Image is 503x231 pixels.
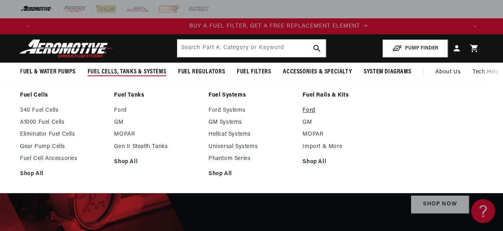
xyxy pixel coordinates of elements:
summary: Fuel Filters [231,63,277,81]
a: GM [114,119,200,126]
a: Shop All [114,158,200,166]
span: About Us [435,69,461,75]
div: 2 of 4 [63,22,494,31]
a: GM [303,119,389,126]
a: Hellcat Systems [208,131,295,138]
a: A1000 Fuel Cells [20,119,106,126]
a: MOPAR [114,131,200,138]
span: Fuel Cells, Tanks & Systems [88,68,166,76]
button: search button [308,39,326,57]
a: Shop All [20,170,106,178]
span: Tech Help [473,68,499,77]
div: Announcement [63,22,494,31]
summary: System Diagrams [358,63,417,81]
button: Translation missing: en.sections.announcements.previous_announcement [20,18,36,34]
summary: Fuel & Water Pumps [14,63,82,81]
img: Aeromotive [17,39,117,58]
a: Fuel Rails & Kits [303,92,389,99]
a: Gear Pump Cells [20,143,106,150]
summary: Accessories & Specialty [277,63,358,81]
summary: Fuel Regulators [172,63,231,81]
a: Fuel Cells [20,92,106,99]
a: BUY A FUEL FILTER, GET A FREE REPLACEMENT ELEMENT [63,22,494,31]
a: Eliminator Fuel Cells [20,131,106,138]
a: About Us [429,63,467,82]
span: Fuel Filters [237,68,271,76]
a: Ford [303,107,389,114]
a: Gen II Stealth Tanks [114,143,200,150]
a: 340 Fuel Cells [20,107,106,114]
a: GM Systems [208,119,295,126]
a: Fuel Tanks [114,92,200,99]
span: BUY A FUEL FILTER, GET A FREE REPLACEMENT ELEMENT [189,23,360,29]
a: Ford Systems [208,107,295,114]
a: Universal Systems [208,143,295,150]
span: Fuel Regulators [178,68,225,76]
a: Shop All [303,158,389,166]
a: Phantom Series [208,155,295,162]
a: Import & More [303,143,389,150]
a: Shop Now [411,195,469,213]
span: Fuel & Water Pumps [20,68,76,76]
a: Fuel Systems [208,92,295,99]
a: MOPAR [303,131,389,138]
a: Fuel Cell Accessories [20,155,106,162]
button: Translation missing: en.sections.announcements.next_announcement [467,18,483,34]
span: Accessories & Specialty [283,68,352,76]
input: Search by Part Number, Category or Keyword [177,39,325,57]
summary: Fuel Cells, Tanks & Systems [82,63,172,81]
a: Ford [114,107,200,114]
a: Shop All [208,170,295,178]
span: System Diagrams [364,68,411,76]
button: PUMP FINDER [383,39,448,57]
